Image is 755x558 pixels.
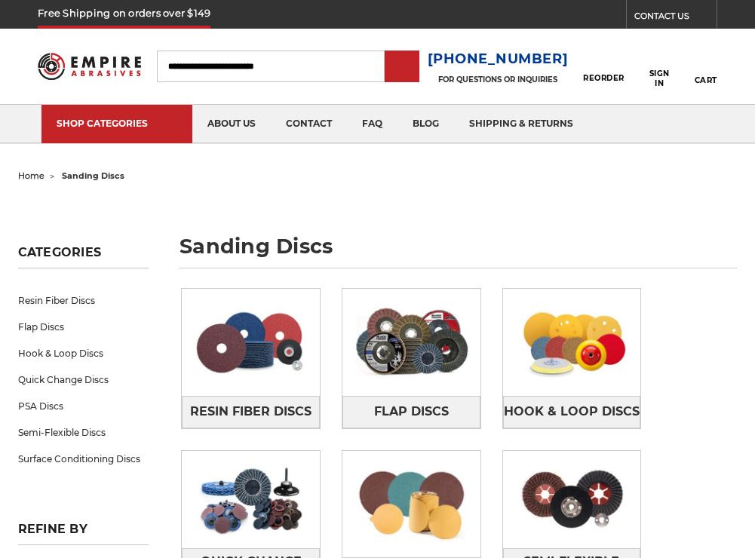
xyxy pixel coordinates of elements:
[583,73,625,83] span: Reorder
[503,293,641,391] img: Hook & Loop Discs
[182,396,320,428] a: Resin Fiber Discs
[342,293,480,391] img: Flap Discs
[347,105,397,143] a: faq
[695,44,717,87] a: Cart
[397,105,454,143] a: blog
[182,293,320,391] img: Resin Fiber Discs
[454,105,588,143] a: shipping & returns
[18,314,149,340] a: Flap Discs
[18,366,149,393] a: Quick Change Discs
[387,52,417,82] input: Submit
[18,393,149,419] a: PSA Discs
[57,118,177,129] div: SHOP CATEGORIES
[18,340,149,366] a: Hook & Loop Discs
[271,105,347,143] a: contact
[374,399,449,425] span: Flap Discs
[342,396,480,428] a: Flap Discs
[62,170,124,181] span: sanding discs
[180,236,737,268] h1: sanding discs
[18,446,149,472] a: Surface Conditioning Discs
[503,451,641,549] img: Semi-Flexible Discs
[342,455,480,553] img: PSA Discs
[18,287,149,314] a: Resin Fiber Discs
[503,396,641,428] a: Hook & Loop Discs
[18,245,149,268] h5: Categories
[428,75,569,84] p: FOR QUESTIONS OR INQUIRIES
[634,8,717,29] a: CONTACT US
[645,69,675,88] span: Sign In
[38,46,141,87] img: Empire Abrasives
[504,399,640,425] span: Hook & Loop Discs
[190,399,312,425] span: Resin Fiber Discs
[18,419,149,446] a: Semi-Flexible Discs
[18,522,149,545] h5: Refine by
[18,170,45,181] a: home
[182,451,320,549] img: Quick Change Discs
[428,48,569,70] a: [PHONE_NUMBER]
[695,75,717,85] span: Cart
[192,105,271,143] a: about us
[583,50,625,82] a: Reorder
